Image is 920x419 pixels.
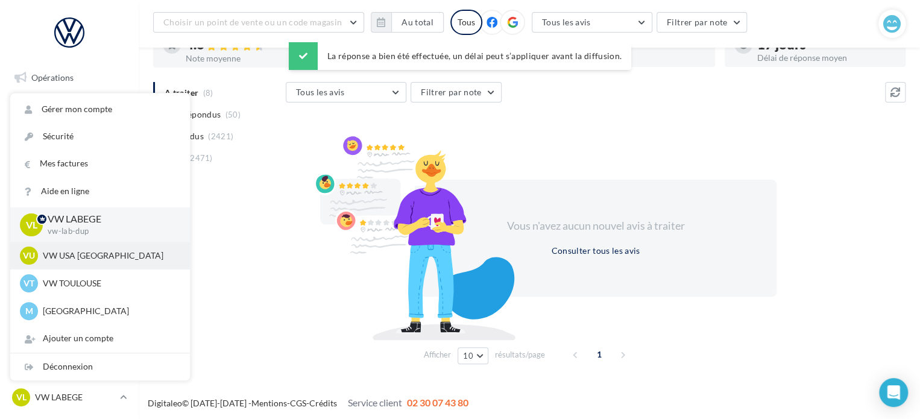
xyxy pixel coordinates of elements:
[7,246,131,271] a: Calendrier
[10,96,190,123] a: Gérer mon compte
[208,131,233,141] span: (2421)
[48,226,171,237] p: vw-lab-dup
[879,378,908,407] div: Open Intercom Messenger
[7,276,131,312] a: PLV et print personnalisable
[495,349,545,361] span: résultats/page
[7,65,131,90] a: Opérations
[7,216,131,241] a: Médiathèque
[187,153,213,163] span: (2471)
[10,150,190,177] a: Mes factures
[7,316,131,351] a: Campagnes DataOnDemand
[165,109,221,121] span: Non répondus
[10,325,190,352] div: Ajouter un compte
[186,38,324,52] div: 4.6
[290,398,306,408] a: CGS
[7,186,131,212] a: Contacts
[10,386,129,409] a: VL VW LABEGE
[463,351,473,361] span: 10
[163,17,342,27] span: Choisir un point de vente ou un code magasin
[450,10,482,35] div: Tous
[371,12,444,33] button: Au total
[542,17,591,27] span: Tous les avis
[757,54,896,62] div: Délai de réponse moyen
[411,82,502,102] button: Filtrer par note
[31,72,74,83] span: Opérations
[26,218,37,232] span: VL
[251,398,287,408] a: Mentions
[24,277,34,289] span: VT
[348,397,402,408] span: Service client
[186,54,324,63] div: Note moyenne
[286,82,406,102] button: Tous les avis
[407,397,468,408] span: 02 30 07 43 80
[43,277,175,289] p: VW TOULOUSE
[23,250,35,262] span: VU
[148,398,182,408] a: Digitaleo
[532,12,652,33] button: Tous les avis
[7,95,131,121] a: Boîte de réception
[225,110,241,119] span: (50)
[296,87,345,97] span: Tous les avis
[43,250,175,262] p: VW USA [GEOGRAPHIC_DATA]
[757,38,896,51] div: 17 jours
[35,391,115,403] p: VW LABEGE
[25,305,33,317] span: M
[309,398,337,408] a: Crédits
[567,54,705,62] div: Taux de réponse
[424,349,451,361] span: Afficher
[16,391,27,403] span: VL
[10,353,190,380] div: Déconnexion
[148,398,468,408] span: © [DATE]-[DATE] - - -
[590,345,609,364] span: 1
[10,178,190,205] a: Aide en ligne
[458,347,488,364] button: 10
[10,123,190,150] a: Sécurité
[48,212,171,226] p: VW LABEGE
[7,156,131,181] a: Campagnes
[289,42,631,70] div: La réponse a bien été effectuée, un délai peut s’appliquer avant la diffusion.
[492,218,699,234] div: Vous n'avez aucun nouvel avis à traiter
[43,305,175,317] p: [GEOGRAPHIC_DATA]
[7,126,131,151] a: Visibilité en ligne
[657,12,748,33] button: Filtrer par note
[391,12,444,33] button: Au total
[153,12,364,33] button: Choisir un point de vente ou un code magasin
[546,244,644,258] button: Consulter tous les avis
